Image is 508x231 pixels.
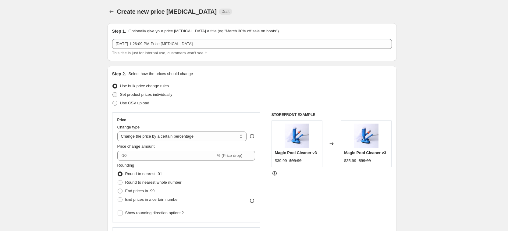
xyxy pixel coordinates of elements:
h2: Step 2. [112,71,126,77]
span: Create new price [MEDICAL_DATA] [117,8,217,15]
span: Round to nearest whole number [125,180,182,185]
span: Magic Pool Cleaner v3 [275,150,317,155]
span: $39.99 [275,158,287,163]
span: Round to nearest .01 [125,171,162,176]
p: Select how the prices should change [128,71,193,77]
span: Change type [117,125,140,129]
input: 30% off holiday sale [112,39,392,49]
span: End prices in a certain number [125,197,179,202]
span: This title is just for internal use, customers won't see it [112,51,207,55]
span: Use CSV upload [120,101,149,105]
h6: STOREFRONT EXAMPLE [272,112,392,117]
span: Show rounding direction options? [125,211,184,215]
img: 7744540546bc0554166fdab714758ee90cb7e40b_400_400_80x.jpg [354,124,378,148]
span: Rounding [117,163,134,168]
span: Use bulk price change rules [120,84,169,88]
div: help [249,133,255,139]
span: Draft [222,9,229,14]
span: % (Price drop) [217,153,242,158]
span: Price change amount [117,144,155,149]
span: Set product prices individually [120,92,172,97]
p: Optionally give your price [MEDICAL_DATA] a title (eg "March 30% off sale on boots") [128,28,279,34]
h3: Price [117,117,126,122]
h2: Step 1. [112,28,126,34]
span: $39.99 [359,158,371,163]
button: Price change jobs [107,7,116,16]
img: 7744540546bc0554166fdab714758ee90cb7e40b_400_400_80x.jpg [285,124,309,148]
input: -15 [117,151,216,161]
span: End prices in .99 [125,189,155,193]
span: $35.99 [344,158,356,163]
span: $99.99 [290,158,302,163]
span: Magic Pool Cleaner v3 [344,150,386,155]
